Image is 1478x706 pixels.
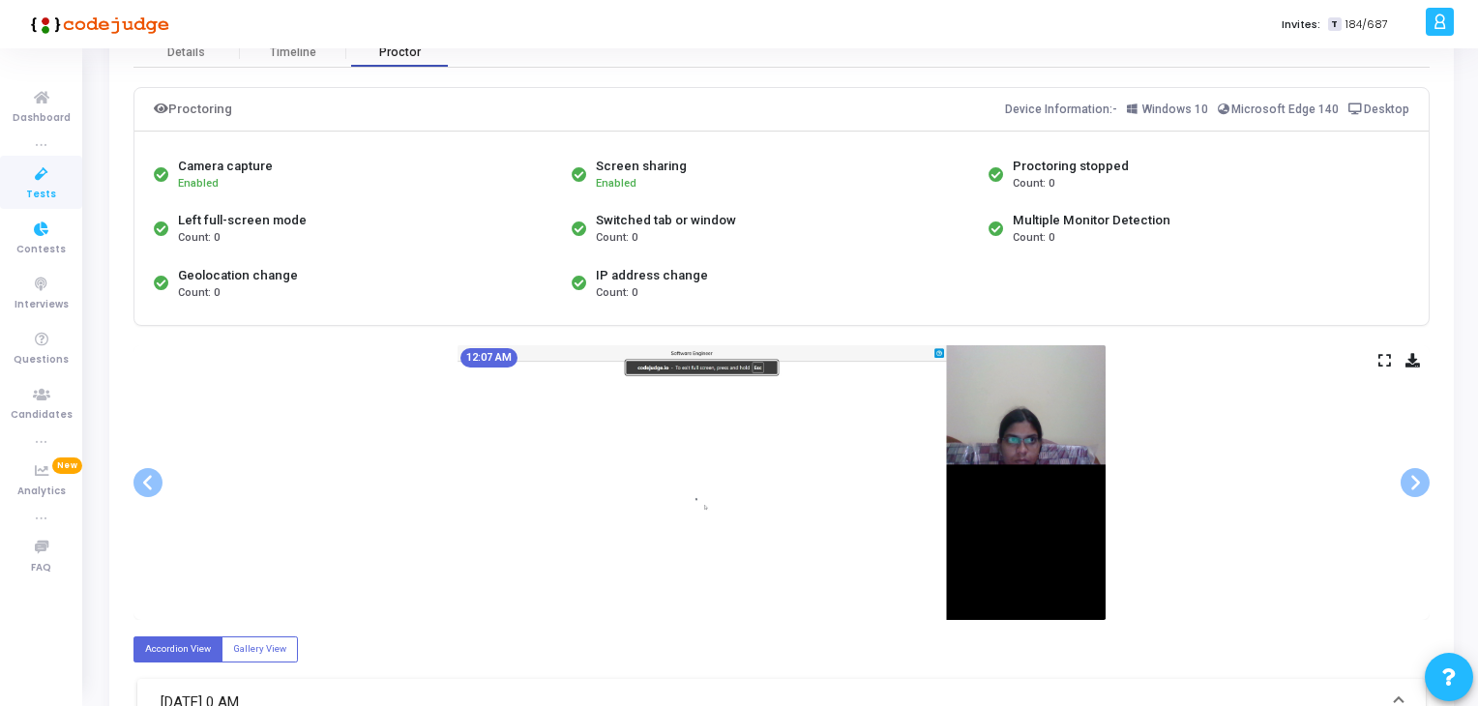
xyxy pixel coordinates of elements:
[596,230,637,247] span: Count: 0
[15,297,69,313] span: Interviews
[178,285,220,302] span: Count: 0
[133,636,222,662] label: Accordion View
[1328,17,1341,32] span: T
[178,266,298,285] div: Geolocation change
[11,407,73,424] span: Candidates
[31,560,51,576] span: FAQ
[17,484,66,500] span: Analytics
[596,285,637,302] span: Count: 0
[178,211,307,230] div: Left full-screen mode
[596,266,708,285] div: IP address change
[178,177,219,190] span: Enabled
[596,211,736,230] div: Switched tab or window
[16,242,66,258] span: Contests
[26,187,56,203] span: Tests
[1282,16,1320,33] label: Invites:
[222,636,298,662] label: Gallery View
[1142,103,1208,116] span: Windows 10
[1005,98,1410,121] div: Device Information:-
[346,45,453,60] div: Proctor
[1013,211,1170,230] div: Multiple Monitor Detection
[1345,16,1388,33] span: 184/687
[596,157,687,176] div: Screen sharing
[596,177,636,190] span: Enabled
[458,345,1106,620] img: screenshot-1759343839129.jpeg
[270,45,316,60] div: Timeline
[1013,157,1129,176] div: Proctoring stopped
[178,157,273,176] div: Camera capture
[154,98,232,121] div: Proctoring
[460,348,517,368] mat-chip: 12:07 AM
[178,230,220,247] span: Count: 0
[1364,103,1409,116] span: Desktop
[13,110,71,127] span: Dashboard
[1013,230,1054,247] span: Count: 0
[1013,176,1054,192] span: Count: 0
[1231,103,1339,116] span: Microsoft Edge 140
[14,352,69,368] span: Questions
[52,457,82,474] span: New
[167,45,205,60] div: Details
[24,5,169,44] img: logo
